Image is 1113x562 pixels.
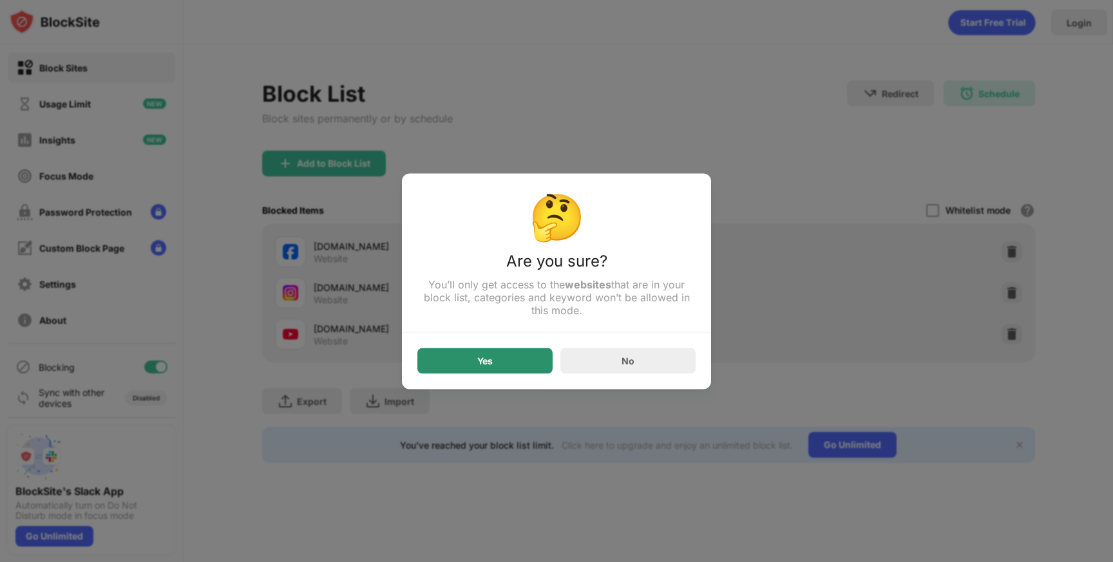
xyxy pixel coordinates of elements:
div: 🤔 [417,189,696,243]
div: Are you sure? [417,251,696,277]
div: No [622,355,634,366]
div: Yes [477,355,493,366]
div: You’ll only get access to the that are in your block list, categories and keyword won’t be allowe... [417,277,696,316]
strong: websites [565,277,611,290]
